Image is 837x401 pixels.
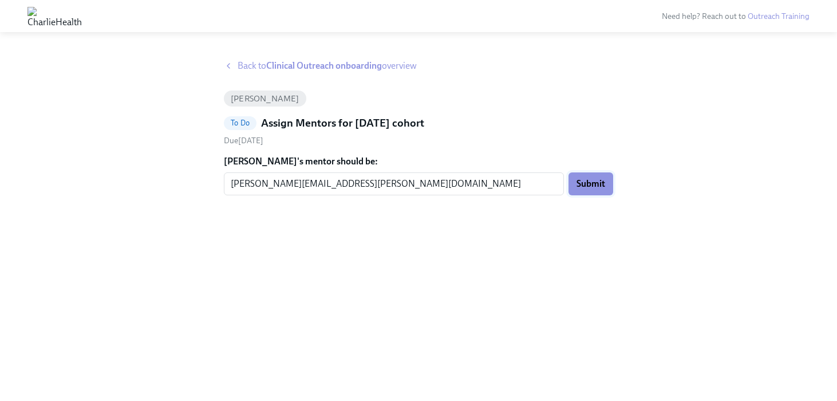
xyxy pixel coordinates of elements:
[224,119,256,127] span: To Do
[224,95,306,103] span: [PERSON_NAME]
[27,7,82,25] img: CharlieHealth
[266,60,382,71] strong: Clinical Outreach onboarding
[577,178,605,190] span: Submit
[568,172,613,195] button: Submit
[748,11,810,21] a: Outreach Training
[224,136,263,146] span: Saturday, September 6th 2025, 10:00 am
[224,172,564,195] input: Enter their work email address
[224,60,613,72] a: Back toClinical Outreach onboardingoverview
[261,116,424,131] h5: Assign Mentors for [DATE] cohort
[224,155,613,168] label: [PERSON_NAME]'s mentor should be:
[238,60,417,72] span: Back to overview
[662,11,810,21] span: Need help? Reach out to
